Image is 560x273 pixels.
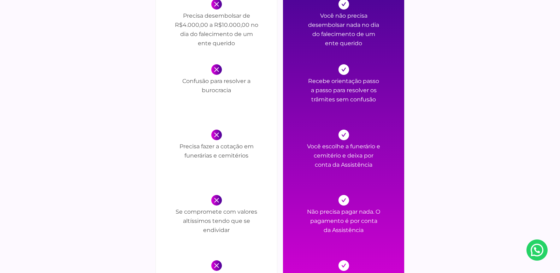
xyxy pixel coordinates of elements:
p: Se compromete com valores altíssimos tendo que se endividar [174,207,259,246]
img: icon-x [211,195,222,206]
img: icon-v [338,64,349,75]
img: icon-x [211,64,222,75]
img: icon-v [338,195,349,206]
p: Confusão para resolver a burocracia [174,77,259,115]
p: Não precisa pagar nada. O pagamento é por conta da Assistência [307,207,381,246]
p: Precisa desembolsar de R$4.000,00 a R$10.000,00 no dia do falecimento de um ente querido [174,11,259,50]
img: icon-v [338,260,349,271]
p: Você não precisa desembolsar nada no dia do falecimento de um ente querido [307,11,381,50]
a: Nosso Whatsapp [526,239,548,261]
p: Precisa fazer a cotação em funerárias e cemitérios [174,142,259,181]
img: icon-x [211,260,222,271]
p: Você escolhe a funerário e cemitério e deixa por conta da Assistência [307,142,381,181]
img: icon-v [338,130,349,140]
p: Recebe orientação passo a passo para resolver os trâmites sem confusão [307,77,381,115]
img: icon-x [211,130,222,140]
